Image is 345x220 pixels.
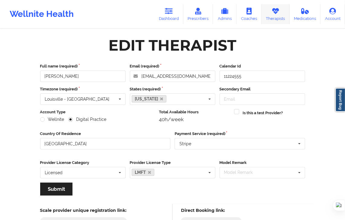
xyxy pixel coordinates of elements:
label: Provider License Type [130,160,215,166]
a: Account [321,4,345,24]
label: Provider License Category [40,160,126,166]
input: Email [220,93,305,105]
a: LMFT [132,169,155,176]
h5: Scale provider unique registration link: [40,208,127,213]
a: Coaches [237,4,262,24]
label: Wellnite [40,117,64,122]
a: Report Bug [335,88,345,112]
label: Model Remark [220,160,305,166]
label: Country Of Residence [40,131,171,137]
div: Louisville - [GEOGRAPHIC_DATA] [45,97,110,101]
label: Full name (required) [40,63,126,69]
a: Therapists [262,4,290,24]
div: Stripe [179,142,191,146]
label: Secondary Email [220,86,305,92]
button: Submit [40,183,73,196]
label: Digital Practice [68,117,106,122]
div: Model Remark [223,169,262,176]
a: Medications [290,4,321,24]
a: Admins [213,4,237,24]
label: Calendar Id [220,63,305,69]
h5: Direct Booking link: [181,208,242,213]
div: Edit Therapist [109,36,237,55]
a: Dashboard [154,4,183,24]
input: Calendar Id [220,71,305,82]
div: Licensed [45,171,63,175]
label: Account Type [40,109,155,115]
input: Full name [40,71,126,82]
label: Total Available Hours [159,109,230,115]
div: 40h/week [159,116,230,122]
label: States (required) [130,86,215,92]
a: Prescribers [183,4,213,24]
label: Payment Service (required) [175,131,305,137]
label: Is this a test Provider? [243,110,283,116]
input: Email address [130,71,215,82]
label: Email (required) [130,63,215,69]
a: [US_STATE] [132,95,167,102]
label: Timezone (required) [40,86,126,92]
